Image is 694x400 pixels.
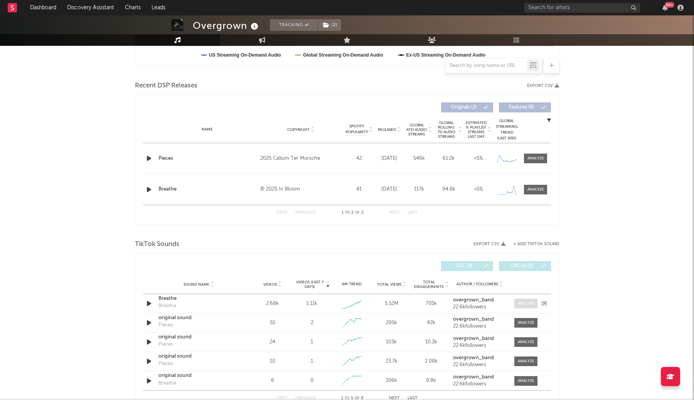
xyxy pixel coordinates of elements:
[311,338,313,346] div: 1
[158,155,256,162] div: Pieces
[260,185,342,194] div: © 2025 In Bloom
[158,186,256,193] a: Breathe
[499,102,551,112] button: Features(0)
[158,380,176,387] div: Breathe
[318,19,341,31] button: (2)
[453,298,507,303] a: overgrown_band
[504,105,539,110] span: Features ( 0 )
[499,261,551,271] button: Official(0)
[413,358,449,365] div: 2.08k
[331,208,374,218] div: 1 2 2
[377,282,401,287] span: Total Views
[453,355,507,361] a: overgrown_band
[158,314,239,322] a: original sound
[158,333,239,341] a: original sound
[406,52,486,58] text: Ex-US Streaming On-Demand Audio
[135,81,197,90] span: Recent DSP Releases
[413,300,449,308] div: 705k
[465,186,491,193] div: <5%
[389,211,400,215] button: Next
[303,52,383,58] text: Global Streaming On-Demand Audio
[158,372,239,380] a: original sound
[307,300,317,308] div: 1.11k
[158,295,239,303] a: Breathe
[436,186,462,193] div: 94.8k
[355,211,360,214] span: of
[665,2,674,8] div: 99 +
[441,261,493,271] button: UGC(9)
[378,127,396,132] span: Released
[453,324,507,329] div: 22.6k followers
[209,52,281,58] text: US Streaming On-Demand Audio
[505,242,559,246] button: + Add TikTok Sound
[465,121,487,139] span: Estimated % Playlist Streams Last Day
[254,358,290,365] div: 10
[376,186,402,193] div: [DATE]
[446,264,482,268] span: UGC ( 9 )
[446,105,482,110] span: Originals ( 2 )
[453,317,494,322] strong: overgrown_band
[436,121,457,139] span: Global Rolling 7D Audio Streams
[345,186,372,193] div: 41
[453,362,507,368] div: 22.6k followers
[453,336,494,341] strong: overgrown_band
[406,186,432,193] div: 117k
[441,102,493,112] button: Originals(2)
[453,343,507,348] div: 22.6k followers
[345,124,368,135] span: Spotify Popularity
[453,317,507,322] a: overgrown_band
[513,242,559,246] button: + Add TikTok Sound
[465,155,491,162] div: <5%
[310,377,313,385] div: 0
[345,155,372,162] div: 42
[504,264,539,268] span: Official ( 0 )
[184,282,209,287] span: Sound Name
[473,242,505,246] button: Export CSV
[345,211,350,214] span: to
[446,63,527,69] input: Search by song name or URL
[254,338,290,346] div: 24
[263,282,277,287] span: Videos
[287,127,310,132] span: Copyright
[311,319,313,327] div: 2
[270,19,318,31] button: Tracking
[413,280,445,289] span: Total Engagements
[374,377,409,385] div: 106k
[406,123,427,137] span: Global ATD Audio Streams
[453,298,494,303] strong: overgrown_band
[453,375,507,380] a: overgrown_band
[311,358,313,365] div: 1
[276,211,288,215] button: First
[495,118,518,141] div: Global Streaming Trend (Last 60D)
[374,338,409,346] div: 103k
[355,397,359,400] span: of
[254,319,290,327] div: 55
[374,358,409,365] div: 23.7k
[254,377,290,385] div: 6
[408,211,418,215] button: Last
[158,353,239,360] a: original sound
[254,300,290,308] div: 2.68k
[158,127,256,132] div: Name
[158,341,173,348] div: Pieces
[193,19,260,32] div: Overgrown
[374,300,409,308] div: 5.52M
[453,375,494,380] strong: overgrown_band
[295,211,316,215] button: Previous
[413,377,449,385] div: 9.8k
[456,282,498,287] span: Author / Followers
[334,281,370,287] div: 6M Trend
[662,5,668,11] button: 99+
[345,397,349,400] span: to
[158,360,173,368] div: Pieces
[374,319,409,327] div: 295k
[413,338,449,346] div: 10.3k
[294,280,325,289] span: Videos (last 7 days)
[453,305,507,310] div: 22.6k followers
